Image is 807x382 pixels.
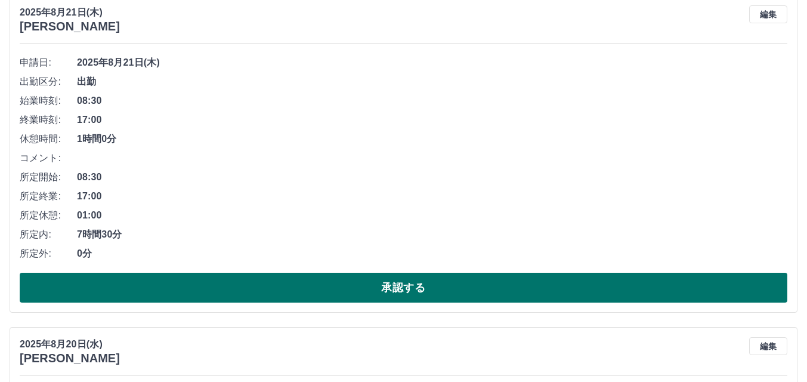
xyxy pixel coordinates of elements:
[20,189,77,204] span: 所定終業:
[77,227,787,242] span: 7時間30分
[77,75,787,89] span: 出勤
[77,208,787,223] span: 01:00
[749,5,787,23] button: 編集
[20,94,77,108] span: 始業時刻:
[20,56,77,70] span: 申請日:
[20,247,77,261] span: 所定外:
[20,20,120,33] h3: [PERSON_NAME]
[77,94,787,108] span: 08:30
[749,337,787,355] button: 編集
[20,113,77,127] span: 終業時刻:
[77,170,787,184] span: 08:30
[20,352,120,365] h3: [PERSON_NAME]
[77,189,787,204] span: 17:00
[77,247,787,261] span: 0分
[77,132,787,146] span: 1時間0分
[20,132,77,146] span: 休憩時間:
[77,113,787,127] span: 17:00
[20,151,77,165] span: コメント:
[20,273,787,303] button: 承認する
[20,170,77,184] span: 所定開始:
[20,227,77,242] span: 所定内:
[20,5,120,20] p: 2025年8月21日(木)
[20,337,120,352] p: 2025年8月20日(水)
[77,56,787,70] span: 2025年8月21日(木)
[20,208,77,223] span: 所定休憩:
[20,75,77,89] span: 出勤区分:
